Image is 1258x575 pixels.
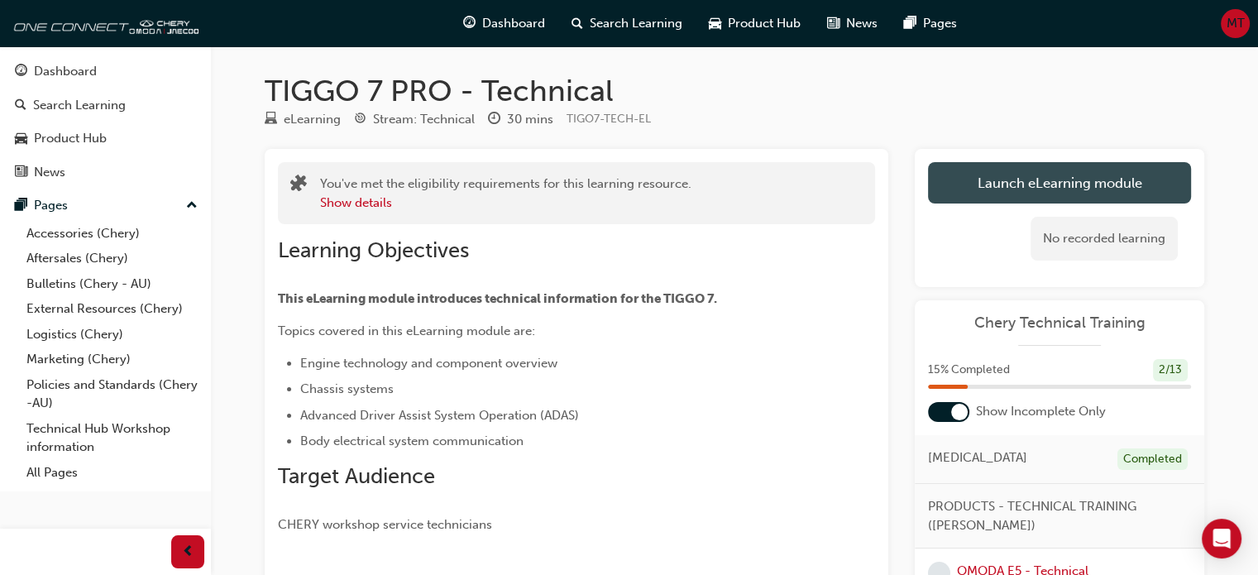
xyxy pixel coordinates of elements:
span: clock-icon [488,113,500,127]
span: news-icon [15,165,27,180]
span: car-icon [15,132,27,146]
a: Search Learning [7,90,204,121]
span: Dashboard [482,14,545,33]
span: search-icon [15,98,26,113]
div: Product Hub [34,129,107,148]
span: Body electrical system communication [300,434,524,448]
span: Chassis systems [300,381,394,396]
div: You've met the eligibility requirements for this learning resource. [320,175,691,212]
div: Search Learning [33,96,126,115]
a: car-iconProduct Hub [696,7,814,41]
span: prev-icon [182,542,194,563]
div: 2 / 13 [1153,359,1188,381]
a: Aftersales (Chery) [20,246,204,271]
a: search-iconSearch Learning [558,7,696,41]
span: up-icon [186,195,198,217]
a: Policies and Standards (Chery -AU) [20,372,204,416]
a: Dashboard [7,56,204,87]
a: News [7,157,204,188]
span: puzzle-icon [290,176,307,195]
a: All Pages [20,460,204,486]
a: Product Hub [7,123,204,154]
span: Advanced Driver Assist System Operation (ADAS) [300,408,579,423]
span: Pages [923,14,957,33]
a: Logistics (Chery) [20,322,204,347]
a: pages-iconPages [891,7,970,41]
div: eLearning [284,110,341,129]
span: Engine technology and component overview [300,356,557,371]
span: This eLearning module introduces technical information for the TIGGO 7. [278,291,717,306]
span: guage-icon [15,65,27,79]
a: Accessories (Chery) [20,221,204,247]
div: No recorded learning [1031,217,1178,261]
a: Marketing (Chery) [20,347,204,372]
span: [MEDICAL_DATA] [928,448,1027,467]
div: Type [265,109,341,130]
div: Duration [488,109,553,130]
img: oneconnect [8,7,199,40]
span: search-icon [572,13,583,34]
div: Dashboard [34,62,97,81]
span: News [846,14,878,33]
button: Pages [7,190,204,221]
div: Stream: Technical [373,110,475,129]
h1: TIGGO 7 PRO - Technical [265,73,1204,109]
span: PRODUCTS - TECHNICAL TRAINING ([PERSON_NAME]) [928,497,1178,534]
span: target-icon [354,113,366,127]
span: pages-icon [904,13,916,34]
div: Stream [354,109,475,130]
button: DashboardSearch LearningProduct HubNews [7,53,204,190]
span: CHERY workshop service technicians [278,517,492,532]
span: learningResourceType_ELEARNING-icon [265,113,277,127]
span: Show Incomplete Only [976,402,1106,421]
div: Completed [1117,448,1188,471]
a: Chery Technical Training [928,314,1191,333]
span: Topics covered in this eLearning module are: [278,323,535,338]
div: 30 mins [507,110,553,129]
a: Launch eLearning module [928,162,1191,204]
div: Pages [34,196,68,215]
span: news-icon [827,13,839,34]
button: Show details [320,194,392,213]
span: Learning resource code [567,112,651,126]
div: Open Intercom Messenger [1202,519,1241,558]
a: guage-iconDashboard [450,7,558,41]
span: MT [1227,14,1245,33]
span: Product Hub [728,14,801,33]
span: pages-icon [15,199,27,213]
span: car-icon [709,13,721,34]
a: Bulletins (Chery - AU) [20,271,204,297]
a: External Resources (Chery) [20,296,204,322]
span: Learning Objectives [278,237,469,263]
div: News [34,163,65,182]
span: guage-icon [463,13,476,34]
a: news-iconNews [814,7,891,41]
a: Technical Hub Workshop information [20,416,204,460]
span: Search Learning [590,14,682,33]
span: Target Audience [278,463,435,489]
button: MT [1221,9,1250,38]
span: 15 % Completed [928,361,1010,380]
